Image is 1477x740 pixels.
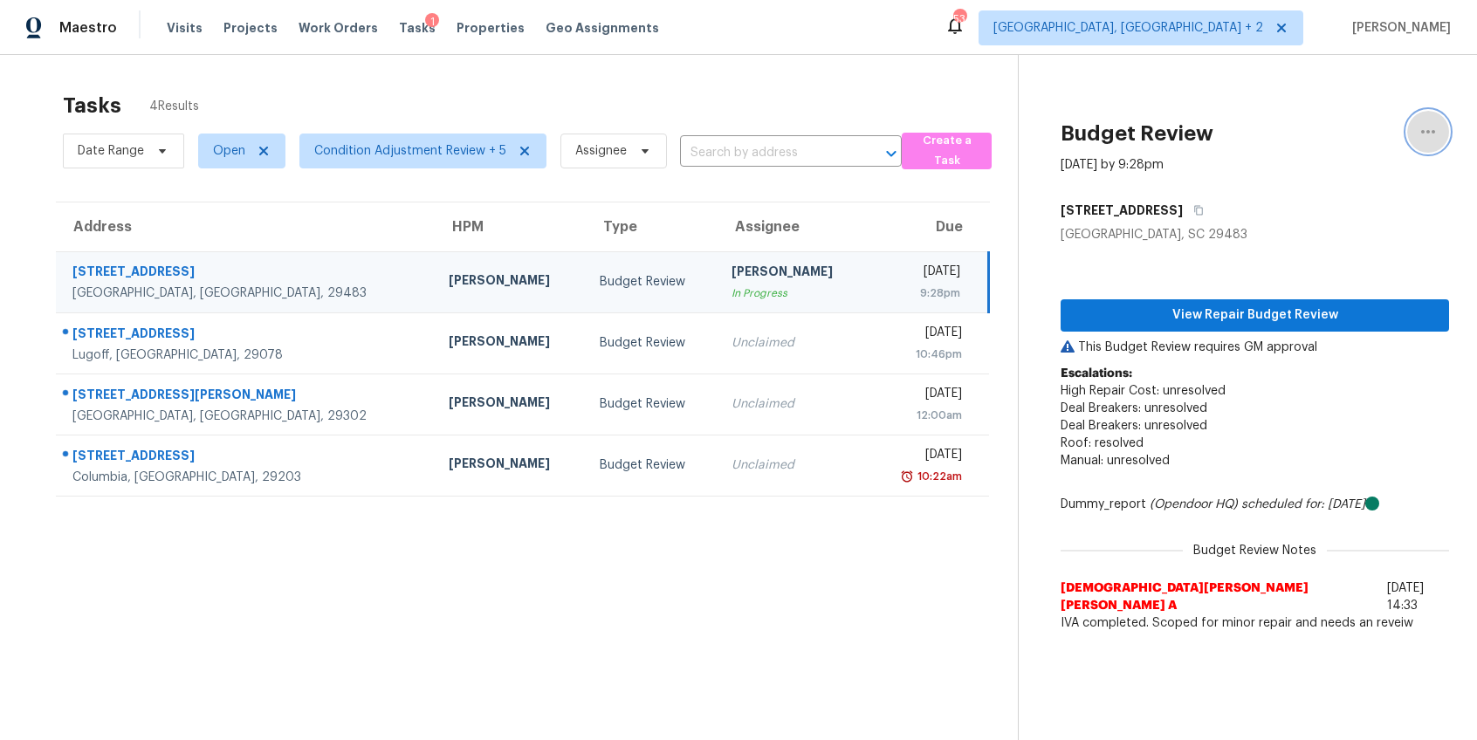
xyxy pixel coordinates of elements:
th: Address [56,202,435,251]
p: This Budget Review requires GM approval [1061,339,1449,356]
div: Budget Review [600,395,704,413]
span: Visits [167,19,203,37]
div: 9:28pm [883,284,960,302]
span: Open [213,142,245,160]
div: [PERSON_NAME] [449,455,572,476]
div: [GEOGRAPHIC_DATA], [GEOGRAPHIC_DATA], 29483 [72,284,421,302]
div: Budget Review [600,273,704,291]
span: [DATE] 14:33 [1387,582,1424,612]
div: [STREET_ADDRESS] [72,325,421,346]
div: [PERSON_NAME] [449,332,572,354]
button: Open [879,141,903,166]
div: [DATE] [883,263,960,284]
span: Properties [457,19,525,37]
div: In Progress [732,284,855,302]
div: [DATE] [883,324,962,346]
span: High Repair Cost: unresolved [1061,385,1226,397]
div: [STREET_ADDRESS] [72,263,421,284]
span: [PERSON_NAME] [1345,19,1451,37]
div: [DATE] [883,385,962,407]
div: [PERSON_NAME] [449,394,572,415]
div: Budget Review [600,456,704,474]
div: [DATE] by 9:28pm [1061,156,1164,174]
span: View Repair Budget Review [1075,305,1435,326]
div: [STREET_ADDRESS][PERSON_NAME] [72,386,421,408]
div: [GEOGRAPHIC_DATA], SC 29483 [1061,226,1449,243]
span: Projects [223,19,278,37]
span: Manual: unresolved [1061,455,1170,467]
i: (Opendoor HQ) [1150,498,1238,510]
span: Deal Breakers: unresolved [1061,402,1207,415]
div: 10:22am [914,468,962,485]
h2: Tasks [63,97,121,114]
span: [DEMOGRAPHIC_DATA][PERSON_NAME] [PERSON_NAME] A [1061,579,1380,614]
div: 53 [953,10,965,28]
button: Create a Task [902,133,992,169]
th: HPM [435,202,586,251]
span: 4 Results [149,98,199,115]
div: [GEOGRAPHIC_DATA], [GEOGRAPHIC_DATA], 29302 [72,408,421,425]
div: 12:00am [883,407,962,424]
i: scheduled for: [DATE] [1241,498,1365,510]
span: Create a Task [910,131,983,171]
span: Deal Breakers: unresolved [1061,420,1207,432]
span: Maestro [59,19,117,37]
b: Escalations: [1061,367,1132,380]
div: [DATE] [883,446,962,468]
div: Dummy_report [1061,496,1449,513]
h2: Budget Review [1061,125,1213,142]
span: Condition Adjustment Review + 5 [314,142,506,160]
span: Tasks [399,22,436,34]
div: Budget Review [600,334,704,352]
th: Type [586,202,718,251]
span: [GEOGRAPHIC_DATA], [GEOGRAPHIC_DATA] + 2 [993,19,1263,37]
h5: [STREET_ADDRESS] [1061,202,1183,219]
div: 10:46pm [883,346,962,363]
div: Unclaimed [732,334,855,352]
span: Geo Assignments [546,19,659,37]
button: Copy Address [1183,195,1206,226]
span: Assignee [575,142,627,160]
img: Overdue Alarm Icon [900,468,914,485]
input: Search by address [680,140,853,167]
button: View Repair Budget Review [1061,299,1449,332]
span: IVA completed. Scoped for minor repair and needs an reveiw [1061,614,1449,632]
th: Due [869,202,989,251]
div: Lugoff, [GEOGRAPHIC_DATA], 29078 [72,346,421,364]
div: Unclaimed [732,395,855,413]
span: Work Orders [299,19,378,37]
div: Unclaimed [732,456,855,474]
div: [STREET_ADDRESS] [72,447,421,469]
th: Assignee [718,202,869,251]
div: Columbia, [GEOGRAPHIC_DATA], 29203 [72,469,421,486]
div: 1 [425,13,439,31]
div: [PERSON_NAME] [449,271,572,293]
div: [PERSON_NAME] [732,263,855,284]
span: Roof: resolved [1061,437,1144,449]
span: Budget Review Notes [1183,542,1327,559]
span: Date Range [78,142,144,160]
